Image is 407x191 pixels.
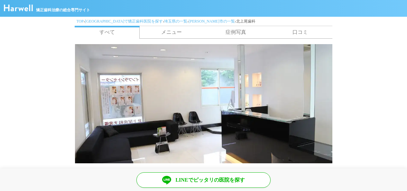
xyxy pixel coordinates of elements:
a: LINEでピッタリの医院を探す [136,172,271,188]
a: [GEOGRAPHIC_DATA]で矯正歯科医院を探す [85,19,163,24]
a: 口コミ [268,26,332,38]
a: メニュー [139,26,204,38]
div: › › › › [75,17,332,26]
a: [PERSON_NAME]市の一覧 [189,19,235,24]
a: ハーウェル [4,7,33,12]
img: 北上尾歯科のイメージ写真 [75,44,332,163]
a: TOP [77,19,84,24]
a: すべて [75,26,140,39]
img: ハーウェル [4,5,33,11]
span: 矯正歯科治療の総合専門サイト [36,7,90,13]
span: 北上尾歯科 [236,19,255,24]
a: 症例写真 [204,26,268,38]
a: 埼玉県の一覧 [164,19,187,24]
